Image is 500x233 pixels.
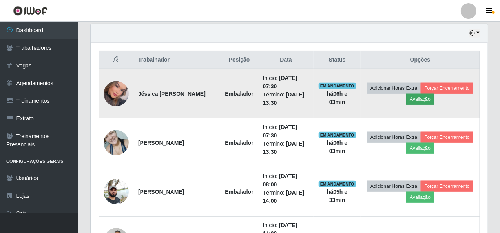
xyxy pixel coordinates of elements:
[138,189,184,195] strong: [PERSON_NAME]
[138,91,206,97] strong: Jéssica [PERSON_NAME]
[13,6,48,16] img: CoreUI Logo
[225,91,253,97] strong: Embalador
[421,83,473,94] button: Forçar Encerramento
[421,132,473,143] button: Forçar Encerramento
[225,140,253,146] strong: Embalador
[104,126,129,159] img: 1714959691742.jpeg
[263,91,309,107] li: Término:
[319,181,356,187] span: EM ANDAMENTO
[406,94,434,105] button: Avaliação
[220,51,258,69] th: Posição
[133,51,220,69] th: Trabalhador
[367,181,421,192] button: Adicionar Horas Extra
[327,140,347,154] strong: há 06 h e 03 min
[327,189,347,203] strong: há 05 h e 33 min
[225,189,253,195] strong: Embalador
[104,76,129,112] img: 1752940593841.jpeg
[319,83,356,89] span: EM ANDAMENTO
[263,123,309,140] li: Início:
[263,189,309,205] li: Término:
[406,192,434,203] button: Avaliação
[263,140,309,156] li: Término:
[263,173,297,187] time: [DATE] 08:00
[406,143,434,154] button: Avaliação
[367,132,421,143] button: Adicionar Horas Extra
[367,83,421,94] button: Adicionar Horas Extra
[263,124,297,138] time: [DATE] 07:30
[327,91,347,105] strong: há 06 h e 03 min
[314,51,361,69] th: Status
[263,75,297,89] time: [DATE] 07:30
[263,172,309,189] li: Início:
[263,74,309,91] li: Início:
[258,51,314,69] th: Data
[104,175,129,208] img: 1702417487415.jpeg
[138,140,184,146] strong: [PERSON_NAME]
[421,181,473,192] button: Forçar Encerramento
[361,51,480,69] th: Opções
[319,132,356,138] span: EM ANDAMENTO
